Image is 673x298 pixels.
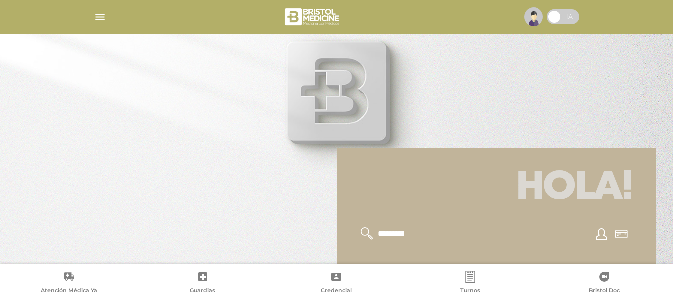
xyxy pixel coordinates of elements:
[537,271,671,296] a: Bristol Doc
[349,160,644,215] h1: Hola!
[269,271,404,296] a: Credencial
[404,271,538,296] a: Turnos
[283,5,343,29] img: bristol-medicine-blanco.png
[94,11,106,23] img: Cober_menu-lines-white.svg
[2,271,136,296] a: Atención Médica Ya
[41,287,97,296] span: Atención Médica Ya
[321,287,352,296] span: Credencial
[524,7,543,26] img: profile-placeholder.svg
[190,287,215,296] span: Guardias
[589,287,620,296] span: Bristol Doc
[460,287,480,296] span: Turnos
[136,271,270,296] a: Guardias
